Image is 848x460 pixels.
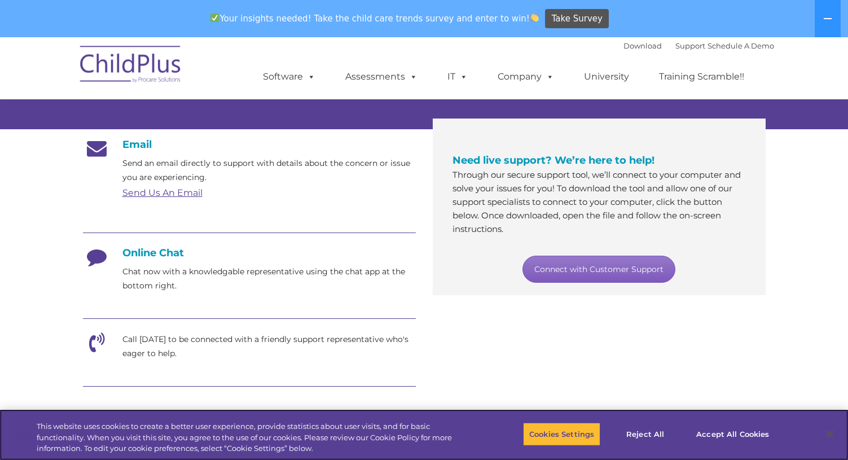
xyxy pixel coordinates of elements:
a: Take Survey [545,9,609,29]
font: | [623,41,774,50]
h4: Email [83,138,416,151]
a: Schedule A Demo [708,41,774,50]
span: Take Survey [552,9,603,29]
a: Connect with Customer Support [522,256,675,283]
a: IT [436,65,479,88]
p: Through our secure support tool, we’ll connect to your computer and solve your issues for you! To... [452,168,746,236]
button: Cookies Settings [523,422,600,446]
h4: Feature Request Forum [83,409,416,421]
p: Call [DATE] to be connected with a friendly support representative who's eager to help. [122,332,416,361]
span: Need live support? We’re here to help! [452,154,654,167]
button: Reject All [610,422,680,446]
div: This website uses cookies to create a better user experience, provide statistics about user visit... [37,421,467,454]
img: ✅ [210,14,219,22]
a: Company [486,65,565,88]
a: Assessments [334,65,429,88]
img: ChildPlus by Procare Solutions [74,38,187,94]
a: Support [675,41,705,50]
a: Send Us An Email [122,187,203,198]
img: 👏 [530,14,539,22]
button: Close [818,422,842,446]
a: Training Scramble!! [648,65,755,88]
h4: Online Chat [83,247,416,259]
button: Accept All Cookies [690,422,775,446]
p: Send an email directly to support with details about the concern or issue you are experiencing. [122,156,416,185]
a: University [573,65,640,88]
span: Your insights needed! Take the child care trends survey and enter to win! [206,7,544,29]
p: Chat now with a knowledgable representative using the chat app at the bottom right. [122,265,416,293]
a: Software [252,65,327,88]
a: Download [623,41,662,50]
